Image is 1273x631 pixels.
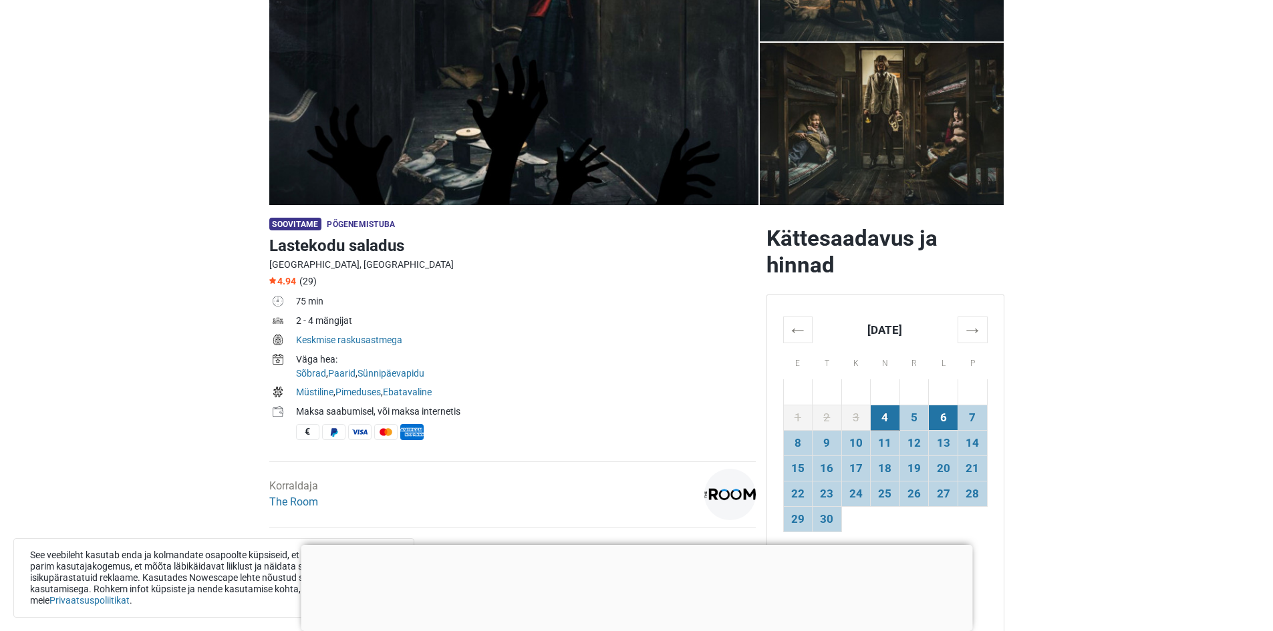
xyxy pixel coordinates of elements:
div: Korraldaja [269,478,318,510]
img: Lastekodu saladus photo 5 [760,43,1004,205]
td: 15 [783,455,813,481]
span: Visa [348,424,372,440]
h4: Kirjeldus [269,544,756,560]
a: Ebatavaline [383,387,432,397]
td: 21 [958,455,987,481]
td: 8 [783,430,813,455]
td: 22 [783,481,813,506]
a: Müstiline [296,387,333,397]
div: Maksa saabumisel, või maksa internetis [296,405,756,419]
td: 20 [929,455,958,481]
td: 29 [783,506,813,532]
td: 26 [899,481,929,506]
td: 7 [958,405,987,430]
span: Soovitame [269,218,322,230]
td: 9 [813,430,842,455]
th: [DATE] [813,317,958,343]
a: Lastekodu saladus photo 4 [760,43,1004,205]
a: Privaatsuspoliitikat [49,595,130,606]
td: 16 [813,455,842,481]
div: See veebileht kasutab enda ja kolmandate osapoolte küpsiseid, et tuua sinuni parim kasutajakogemu... [13,538,414,618]
div: Väga hea: [296,353,756,367]
th: K [841,343,871,379]
h2: Kättesaadavus ja hinnad [766,225,1004,278]
a: The Room [269,495,318,508]
td: 24 [841,481,871,506]
a: Keskmise raskusastmega [296,335,402,345]
img: Star [269,277,276,284]
th: → [958,317,987,343]
td: 28 [958,481,987,506]
td: 27 [929,481,958,506]
td: 23 [813,481,842,506]
th: L [929,343,958,379]
img: 1c9ac0159c94d8d0l.png [704,469,756,520]
th: N [871,343,900,379]
div: [GEOGRAPHIC_DATA], [GEOGRAPHIC_DATA] [269,258,756,272]
td: 5 [899,405,929,430]
td: 2 - 4 mängijat [296,312,756,332]
a: Pimeduses [335,387,381,397]
span: MasterCard [374,424,398,440]
span: (29) [299,276,317,286]
th: E [783,343,813,379]
td: 2 [813,405,842,430]
td: 10 [841,430,871,455]
td: 75 min [296,293,756,312]
th: R [899,343,929,379]
th: T [813,343,842,379]
span: Põgenemistuba [327,220,395,229]
td: 12 [899,430,929,455]
td: 3 [841,405,871,430]
td: , , [296,351,756,384]
span: American Express [400,424,424,440]
td: 18 [871,455,900,481]
a: Paarid [328,368,356,379]
th: P [958,343,987,379]
span: 4.94 [269,276,296,286]
a: Sõbrad [296,368,326,379]
td: 14 [958,430,987,455]
td: 17 [841,455,871,481]
a: Sünnipäevapidu [358,368,424,379]
td: 13 [929,430,958,455]
td: 1 [783,405,813,430]
td: 11 [871,430,900,455]
td: 30 [813,506,842,532]
td: 6 [929,405,958,430]
td: 4 [871,405,900,430]
td: 19 [899,455,929,481]
td: 25 [871,481,900,506]
span: PayPal [322,424,345,440]
th: ← [783,317,813,343]
iframe: Advertisement [301,545,972,628]
td: , , [296,384,756,403]
h1: Lastekodu saladus [269,234,756,258]
span: Sularaha [296,424,319,440]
